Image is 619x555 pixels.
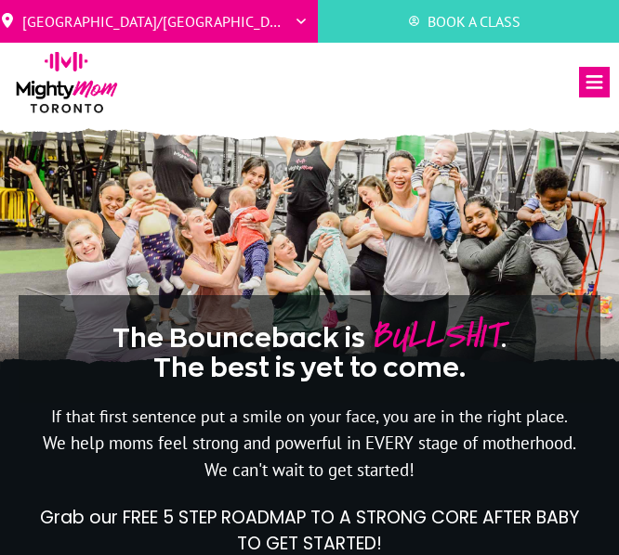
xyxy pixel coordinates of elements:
span: The best is yet to come. [153,354,466,381]
img: mightymom-logo-toronto [9,51,125,123]
a: Book a Class [408,6,520,36]
span: Book a Class [428,6,520,36]
span: If that first sentence put a smile on your face, you are in the right place. [51,406,568,427]
h1: . [20,315,599,383]
span: We help moms feel strong and powerful in EVERY stage of motherhood. We can't wait to get started! [43,432,576,481]
span: BULLSHIT [370,308,501,363]
span: The Bounceback is [112,324,365,352]
span: [GEOGRAPHIC_DATA]/[GEOGRAPHIC_DATA] [22,6,286,36]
